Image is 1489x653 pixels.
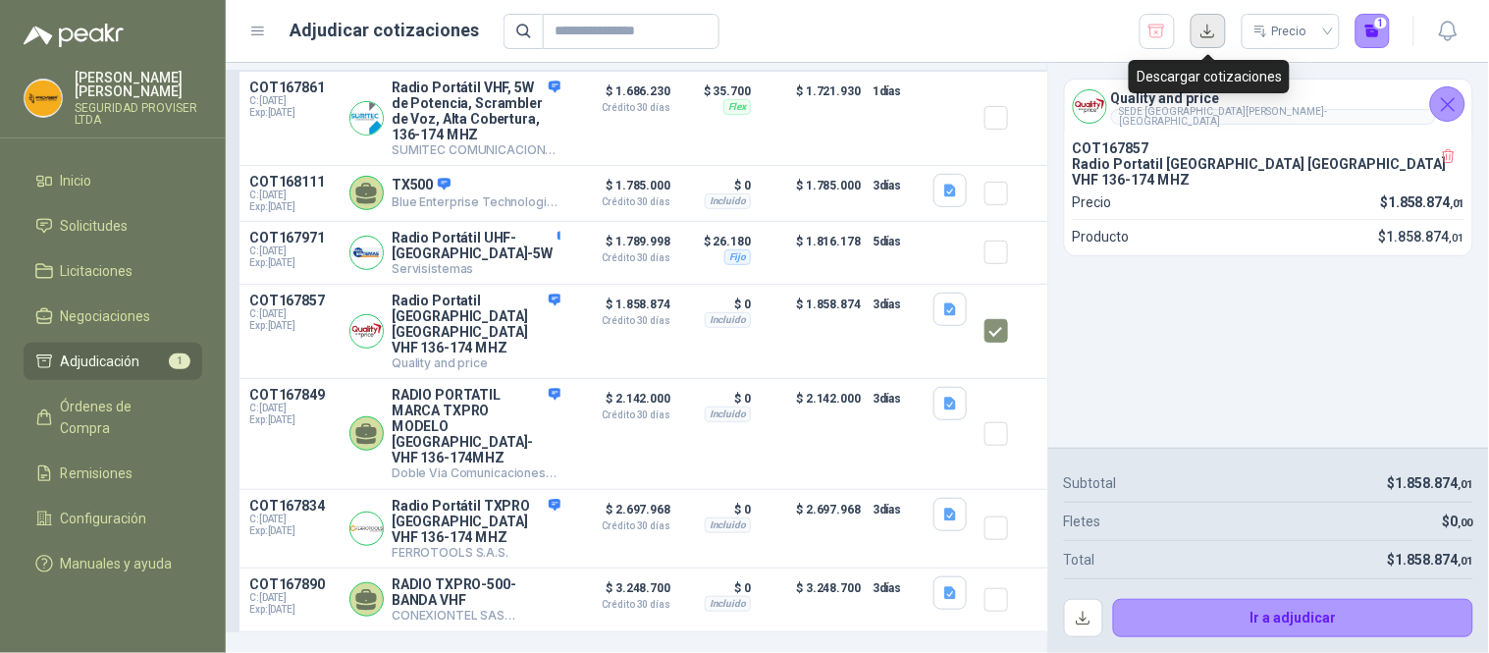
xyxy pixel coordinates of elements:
[572,293,670,326] p: $ 1.858.874
[249,95,338,107] span: C: [DATE]
[763,498,861,560] p: $ 2.697.968
[763,576,861,624] p: $ 3.248.700
[873,293,922,316] p: 3 días
[873,498,922,521] p: 3 días
[392,293,560,355] p: Radio Portatil [GEOGRAPHIC_DATA] [GEOGRAPHIC_DATA] VHF 136-174 MHZ
[724,249,751,265] div: Fijo
[572,197,670,207] span: Crédito 30 días
[249,320,338,332] span: Exp: [DATE]
[392,608,560,624] p: CONEXIONTEL SAS
[1111,109,1436,125] div: SEDE [GEOGRAPHIC_DATA][PERSON_NAME]-[GEOGRAPHIC_DATA]
[572,410,670,420] span: Crédito 30 días
[350,102,383,135] img: Company Logo
[249,201,338,213] span: Exp: [DATE]
[61,463,133,484] span: Remisiones
[1379,226,1464,247] p: $
[1450,197,1464,210] span: ,01
[61,553,173,574] span: Manuales y ayuda
[392,387,560,465] p: RADIO PORTATIL MARCA TXPRO MODELO [GEOGRAPHIC_DATA]-VHF 136-174MHZ
[249,387,338,403] p: COT167849
[1073,140,1464,156] p: COT167857
[249,230,338,245] p: COT167971
[392,142,560,157] p: SUMITEC COMUNICACIONES SAS
[249,245,338,257] span: C: [DATE]
[24,343,202,380] a: Adjudicación1
[1459,478,1473,491] span: ,01
[392,498,560,545] p: Radio Portátil TXPRO [GEOGRAPHIC_DATA] VHF 136-174 MHZ
[392,230,560,261] p: Radio Portátil UHF-[GEOGRAPHIC_DATA]-5W
[572,387,670,420] p: $ 2.142.000
[572,174,670,207] p: $ 1.785.000
[705,193,751,209] div: Incluido
[24,298,202,335] a: Negociaciones
[763,230,861,276] p: $ 1.816.178
[682,387,751,410] p: $ 0
[249,257,338,269] span: Exp: [DATE]
[61,170,92,191] span: Inicio
[249,414,338,426] span: Exp: [DATE]
[873,576,922,600] p: 3 días
[392,576,560,608] p: RADIO TXPRO-500-BANDA VHF
[1064,549,1095,571] p: Total
[392,80,560,142] p: Radio Portátil VHF, 5W de Potencia, Scrambler de Voz, Alta Cobertura, 136-174 MHZ
[61,260,133,282] span: Licitaciones
[1443,511,1473,532] p: $
[1388,549,1473,571] p: $
[61,508,147,529] span: Configuración
[249,576,338,592] p: COT167890
[249,498,338,514] p: COT167834
[1129,60,1290,93] div: Descargar cotizaciones
[682,230,751,253] p: $ 26.180
[572,103,670,113] span: Crédito 30 días
[75,71,202,98] p: [PERSON_NAME] [PERSON_NAME]
[1396,552,1473,568] span: 1.858.874
[1430,86,1465,122] button: Cerrar
[1381,191,1464,213] p: $
[1074,90,1106,123] img: Company Logo
[572,253,670,263] span: Crédito 30 días
[249,403,338,414] span: C: [DATE]
[24,252,202,290] a: Licitaciones
[723,99,751,115] div: Flex
[392,355,560,370] p: Quality and price
[350,315,383,348] img: Company Logo
[249,190,338,201] span: C: [DATE]
[350,237,383,269] img: Company Logo
[682,576,751,600] p: $ 0
[61,351,140,372] span: Adjudicación
[1451,514,1473,529] span: 0
[249,107,338,119] span: Exp: [DATE]
[572,230,670,263] p: $ 1.789.998
[873,174,922,197] p: 3 días
[572,80,670,113] p: $ 1.686.230
[24,162,202,199] a: Inicio
[682,293,751,316] p: $ 0
[873,80,922,103] p: 1 días
[24,455,202,492] a: Remisiones
[1396,475,1473,491] span: 1.858.874
[572,521,670,531] span: Crédito 30 días
[249,514,338,525] span: C: [DATE]
[763,174,861,213] p: $ 1.785.000
[572,498,670,531] p: $ 2.697.968
[1064,511,1101,532] p: Fletes
[763,387,861,481] p: $ 2.142.000
[1459,555,1473,568] span: ,01
[249,592,338,604] span: C: [DATE]
[291,17,480,44] h1: Adjudicar cotizaciones
[24,24,124,47] img: Logo peakr
[763,80,861,157] p: $ 1.721.930
[572,576,670,610] p: $ 3.248.700
[24,545,202,582] a: Manuales y ayuda
[572,600,670,610] span: Crédito 30 días
[25,80,62,117] img: Company Logo
[705,407,751,422] div: Incluido
[1073,191,1112,213] p: Precio
[249,525,338,537] span: Exp: [DATE]
[392,194,560,210] p: Blue Enterprise Technologies S.A.S
[682,80,751,103] p: $ 35.700
[873,230,922,253] p: 5 días
[1450,232,1464,245] span: ,01
[249,293,338,308] p: COT167857
[508,608,560,624] div: Directo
